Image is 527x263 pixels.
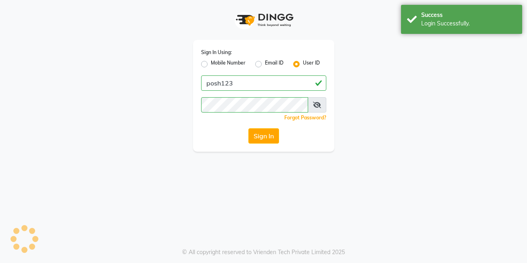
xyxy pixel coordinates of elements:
label: Sign In Using: [201,49,232,56]
a: Forgot Password? [284,115,326,121]
button: Sign In [248,128,279,144]
label: Mobile Number [211,59,246,69]
img: logo1.svg [231,8,296,32]
div: Success [421,11,516,19]
input: Username [201,97,308,113]
label: User ID [303,59,320,69]
input: Username [201,75,326,91]
label: Email ID [265,59,283,69]
div: Login Successfully. [421,19,516,28]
